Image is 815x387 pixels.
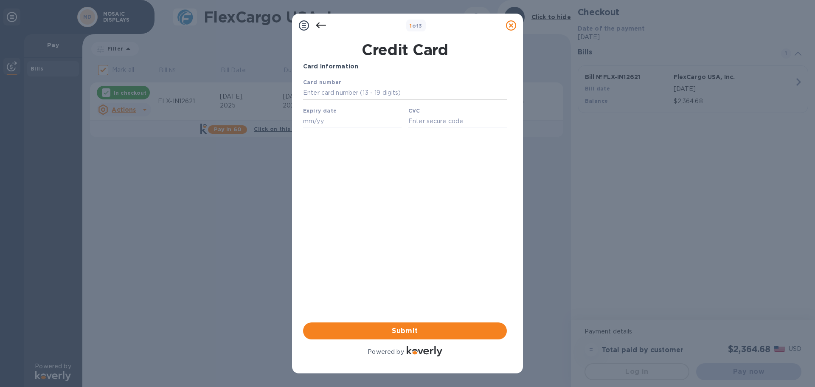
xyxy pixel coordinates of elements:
[407,346,442,356] img: Logo
[368,347,404,356] p: Powered by
[303,322,507,339] button: Submit
[303,78,507,130] iframe: Your browser does not support iframes
[410,23,422,29] b: of 3
[300,41,510,59] h1: Credit Card
[303,63,358,70] b: Card Information
[310,326,500,336] span: Submit
[410,23,412,29] span: 1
